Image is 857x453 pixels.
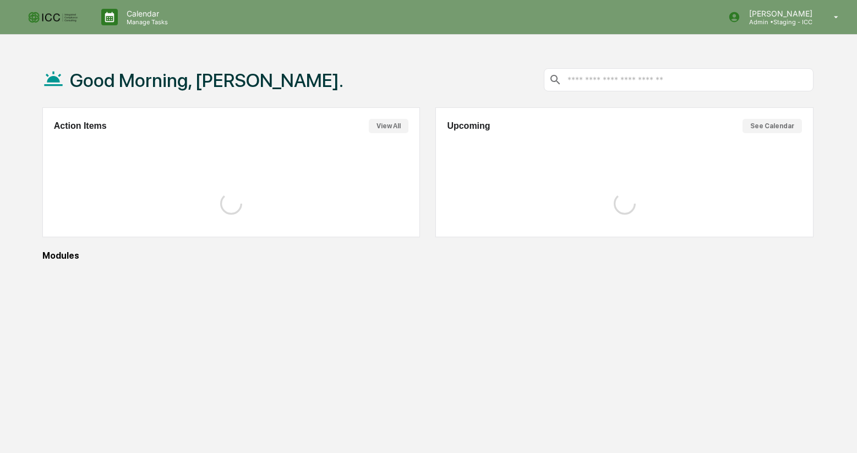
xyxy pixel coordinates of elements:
button: View All [369,119,408,133]
h2: Action Items [54,121,107,131]
button: See Calendar [743,119,802,133]
h1: Good Morning, [PERSON_NAME]. [70,69,343,91]
div: Modules [42,250,814,261]
h2: Upcoming [447,121,490,131]
p: [PERSON_NAME] [740,9,818,18]
p: Admin • Staging - ICC [740,18,818,26]
img: logo [26,9,79,25]
p: Calendar [118,9,173,18]
p: Manage Tasks [118,18,173,26]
